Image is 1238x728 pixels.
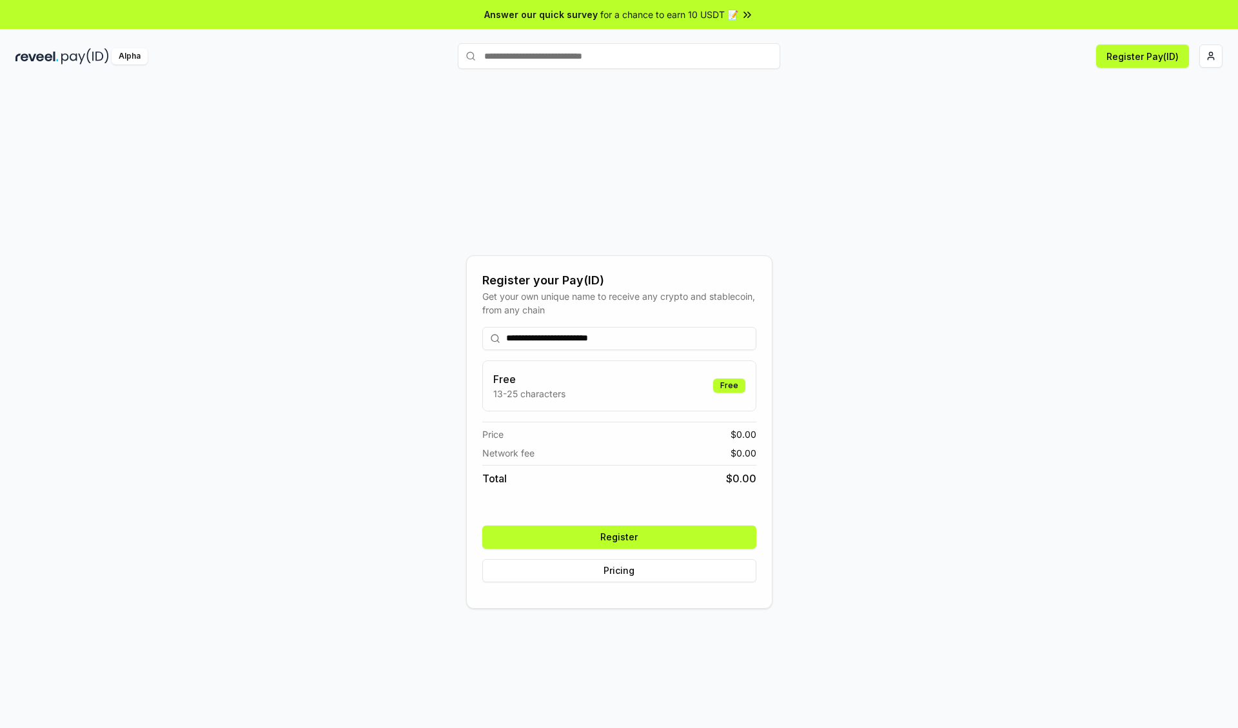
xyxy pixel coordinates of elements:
[1096,44,1189,68] button: Register Pay(ID)
[112,48,148,64] div: Alpha
[731,428,756,441] span: $ 0.00
[484,8,598,21] span: Answer our quick survey
[493,371,565,387] h3: Free
[482,471,507,486] span: Total
[482,428,504,441] span: Price
[61,48,109,64] img: pay_id
[713,379,745,393] div: Free
[15,48,59,64] img: reveel_dark
[731,446,756,460] span: $ 0.00
[493,387,565,400] p: 13-25 characters
[600,8,738,21] span: for a chance to earn 10 USDT 📝
[482,271,756,290] div: Register your Pay(ID)
[482,446,535,460] span: Network fee
[482,559,756,582] button: Pricing
[482,290,756,317] div: Get your own unique name to receive any crypto and stablecoin, from any chain
[482,526,756,549] button: Register
[726,471,756,486] span: $ 0.00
